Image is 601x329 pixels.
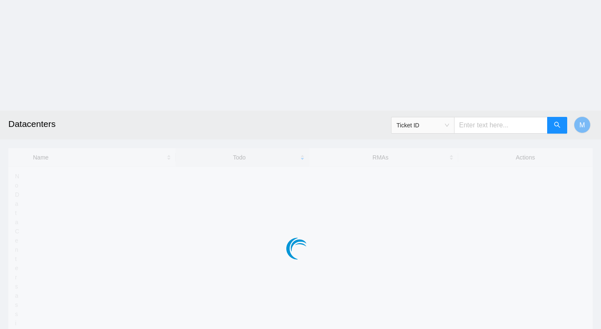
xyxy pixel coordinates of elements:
input: Enter text here... [454,117,548,134]
button: search [547,117,567,134]
h2: Datacenters [8,111,417,137]
button: M [574,116,591,133]
span: search [554,121,561,129]
span: Ticket ID [396,119,449,132]
span: M [579,120,585,130]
